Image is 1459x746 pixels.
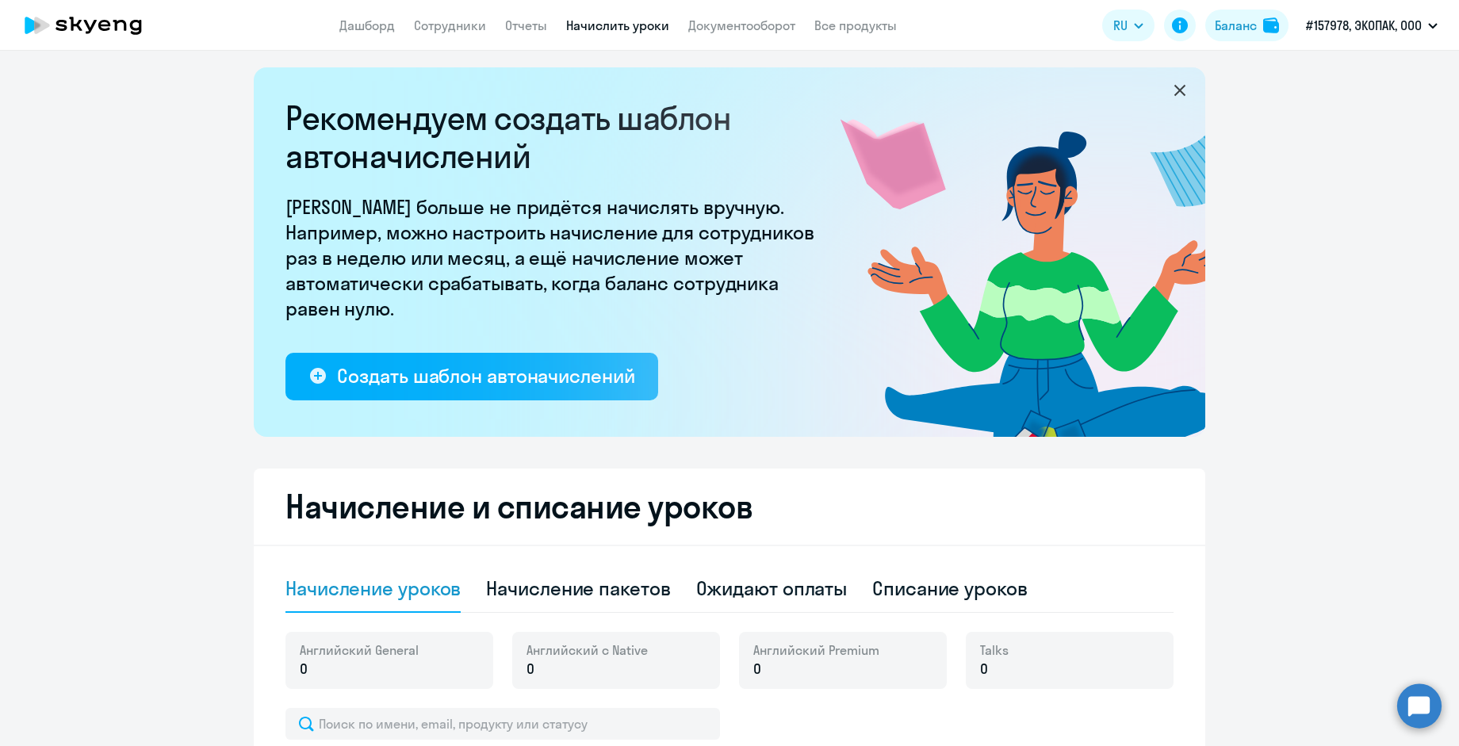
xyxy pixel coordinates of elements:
span: 0 [980,659,988,679]
a: Все продукты [814,17,897,33]
span: 0 [527,659,534,679]
input: Поиск по имени, email, продукту или статусу [285,708,720,740]
p: [PERSON_NAME] больше не придётся начислять вручную. Например, можно настроить начисление для сотр... [285,194,825,321]
div: Создать шаблон автоначислений [337,363,634,388]
a: Дашборд [339,17,395,33]
span: Talks [980,641,1009,659]
div: Начисление уроков [285,576,461,601]
button: #157978, ЭКОПАК, ООО [1298,6,1446,44]
a: Документооборот [688,17,795,33]
button: RU [1102,10,1155,41]
div: Начисление пакетов [486,576,670,601]
span: RU [1113,16,1128,35]
span: 0 [753,659,761,679]
div: Списание уроков [872,576,1028,601]
button: Балансbalance [1205,10,1289,41]
a: Сотрудники [414,17,486,33]
span: 0 [300,659,308,679]
a: Отчеты [505,17,547,33]
span: Английский Premium [753,641,879,659]
h2: Начисление и списание уроков [285,488,1174,526]
div: Ожидают оплаты [696,576,848,601]
span: Английский с Native [527,641,648,659]
a: Начислить уроки [566,17,669,33]
img: balance [1263,17,1279,33]
span: Английский General [300,641,419,659]
p: #157978, ЭКОПАК, ООО [1306,16,1422,35]
div: Баланс [1215,16,1257,35]
button: Создать шаблон автоначислений [285,353,658,400]
h2: Рекомендуем создать шаблон автоначислений [285,99,825,175]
